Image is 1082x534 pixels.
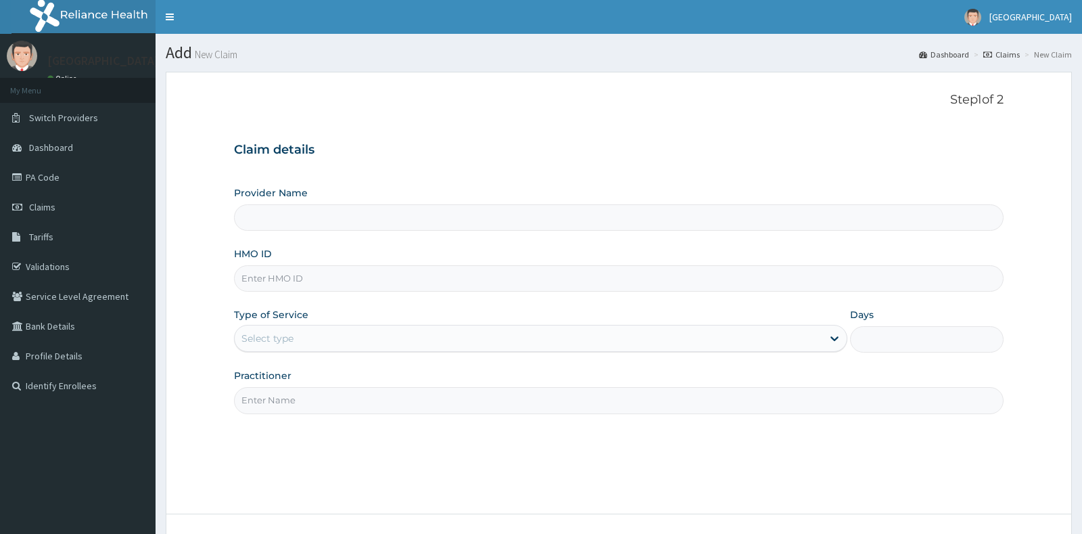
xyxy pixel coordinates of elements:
[29,231,53,243] span: Tariffs
[29,112,98,124] span: Switch Providers
[7,41,37,71] img: User Image
[234,265,1003,292] input: Enter HMO ID
[919,49,969,60] a: Dashboard
[166,44,1072,62] h1: Add
[989,11,1072,23] span: [GEOGRAPHIC_DATA]
[983,49,1020,60] a: Claims
[850,308,874,321] label: Days
[234,186,308,200] label: Provider Name
[47,74,80,83] a: Online
[47,55,159,67] p: [GEOGRAPHIC_DATA]
[29,141,73,154] span: Dashboard
[234,308,308,321] label: Type of Service
[234,387,1003,414] input: Enter Name
[192,49,237,60] small: New Claim
[234,93,1003,108] p: Step 1 of 2
[234,143,1003,158] h3: Claim details
[241,332,293,345] div: Select type
[234,247,272,261] label: HMO ID
[29,201,55,213] span: Claims
[1021,49,1072,60] li: New Claim
[964,9,981,26] img: User Image
[234,369,291,382] label: Practitioner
